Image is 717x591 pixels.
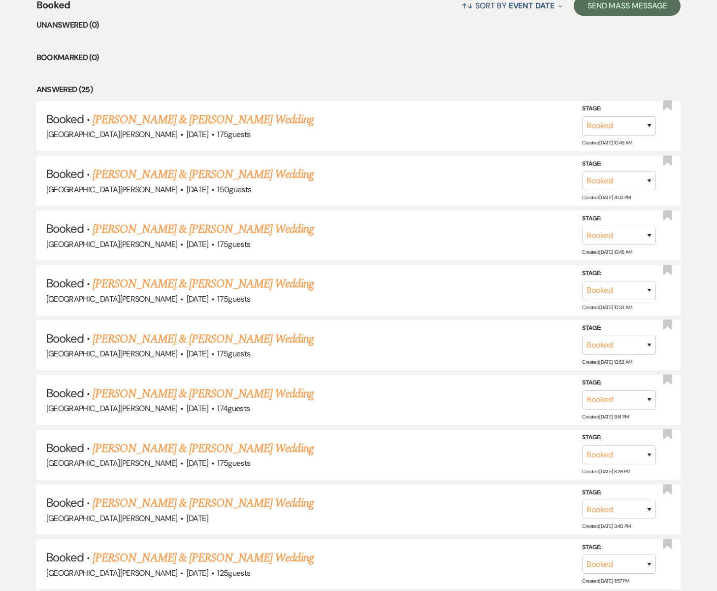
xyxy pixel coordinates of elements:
span: 175 guests [217,348,250,359]
label: Stage: [582,213,656,224]
span: [DATE] [187,239,208,249]
a: [PERSON_NAME] & [PERSON_NAME] Wedding [93,385,313,403]
label: Stage: [582,158,656,169]
label: Stage: [582,268,656,279]
a: [PERSON_NAME] & [PERSON_NAME] Wedding [93,111,313,129]
span: [GEOGRAPHIC_DATA][PERSON_NAME] [46,129,178,139]
span: Booked [46,166,84,181]
span: [GEOGRAPHIC_DATA][PERSON_NAME] [46,184,178,195]
a: [PERSON_NAME] & [PERSON_NAME] Wedding [93,549,313,567]
span: [GEOGRAPHIC_DATA][PERSON_NAME] [46,348,178,359]
span: [DATE] [187,513,208,523]
span: Created: [DATE] 8:29 PM [582,468,630,475]
span: Event Date [509,0,554,11]
span: Created: [DATE] 10:33 AM [582,304,632,310]
span: [GEOGRAPHIC_DATA][PERSON_NAME] [46,513,178,523]
span: 174 guests [217,403,250,414]
label: Stage: [582,542,656,553]
li: Bookmarked (0) [36,51,681,64]
li: Unanswered (0) [36,19,681,32]
li: Answered (25) [36,83,681,96]
span: 125 guests [217,568,250,578]
label: Stage: [582,378,656,388]
span: Booked [46,495,84,510]
span: [GEOGRAPHIC_DATA][PERSON_NAME] [46,239,178,249]
span: Created: [DATE] 10:45 AM [582,139,632,146]
span: Booked [46,331,84,346]
span: ↑↓ [461,0,473,11]
span: [DATE] [187,403,208,414]
a: [PERSON_NAME] & [PERSON_NAME] Wedding [93,166,313,183]
span: Created: [DATE] 10:45 AM [582,249,632,255]
span: 175 guests [217,458,250,468]
span: [GEOGRAPHIC_DATA][PERSON_NAME] [46,403,178,414]
span: 175 guests [217,129,250,139]
span: Created: [DATE] 11:57 PM [582,578,629,584]
span: [GEOGRAPHIC_DATA][PERSON_NAME] [46,294,178,304]
a: [PERSON_NAME] & [PERSON_NAME] Wedding [93,494,313,512]
span: [DATE] [187,348,208,359]
span: [DATE] [187,129,208,139]
span: Created: [DATE] 3:40 PM [582,523,630,529]
span: [DATE] [187,568,208,578]
span: 175 guests [217,239,250,249]
label: Stage: [582,323,656,334]
span: 150 guests [217,184,251,195]
span: [GEOGRAPHIC_DATA][PERSON_NAME] [46,458,178,468]
span: Booked [46,440,84,455]
label: Stage: [582,104,656,114]
span: Created: [DATE] 10:52 AM [582,359,632,365]
a: [PERSON_NAME] & [PERSON_NAME] Wedding [93,220,313,238]
span: Booked [46,276,84,291]
span: Created: [DATE] 9:14 PM [582,414,628,420]
label: Stage: [582,432,656,443]
span: [DATE] [187,294,208,304]
a: [PERSON_NAME] & [PERSON_NAME] Wedding [93,330,313,348]
span: Booked [46,385,84,401]
span: [DATE] [187,184,208,195]
a: [PERSON_NAME] & [PERSON_NAME] Wedding [93,275,313,293]
a: [PERSON_NAME] & [PERSON_NAME] Wedding [93,440,313,457]
span: Booked [46,221,84,236]
span: [DATE] [187,458,208,468]
span: Created: [DATE] 4:03 PM [582,194,630,201]
span: [GEOGRAPHIC_DATA][PERSON_NAME] [46,568,178,578]
span: 175 guests [217,294,250,304]
span: Booked [46,111,84,127]
span: Booked [46,550,84,565]
label: Stage: [582,487,656,498]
